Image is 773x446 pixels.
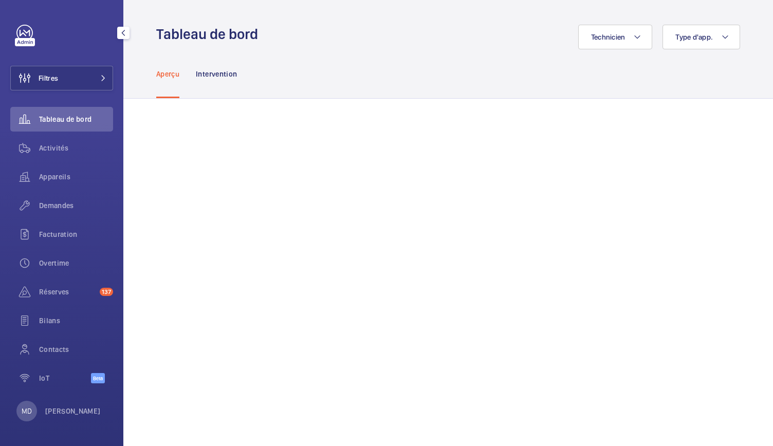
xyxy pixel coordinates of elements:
[22,406,32,416] p: MD
[675,33,713,41] span: Type d'app.
[196,69,237,79] p: Intervention
[100,288,113,296] span: 137
[591,33,625,41] span: Technicien
[91,373,105,383] span: Beta
[39,114,113,124] span: Tableau de bord
[662,25,740,49] button: Type d'app.
[39,373,91,383] span: IoT
[39,73,58,83] span: Filtres
[156,69,179,79] p: Aperçu
[39,229,113,239] span: Facturation
[39,143,113,153] span: Activités
[39,200,113,211] span: Demandes
[39,258,113,268] span: Overtime
[39,344,113,355] span: Contacts
[45,406,101,416] p: [PERSON_NAME]
[578,25,653,49] button: Technicien
[39,287,96,297] span: Réserves
[10,66,113,90] button: Filtres
[39,172,113,182] span: Appareils
[156,25,264,44] h1: Tableau de bord
[39,315,113,326] span: Bilans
